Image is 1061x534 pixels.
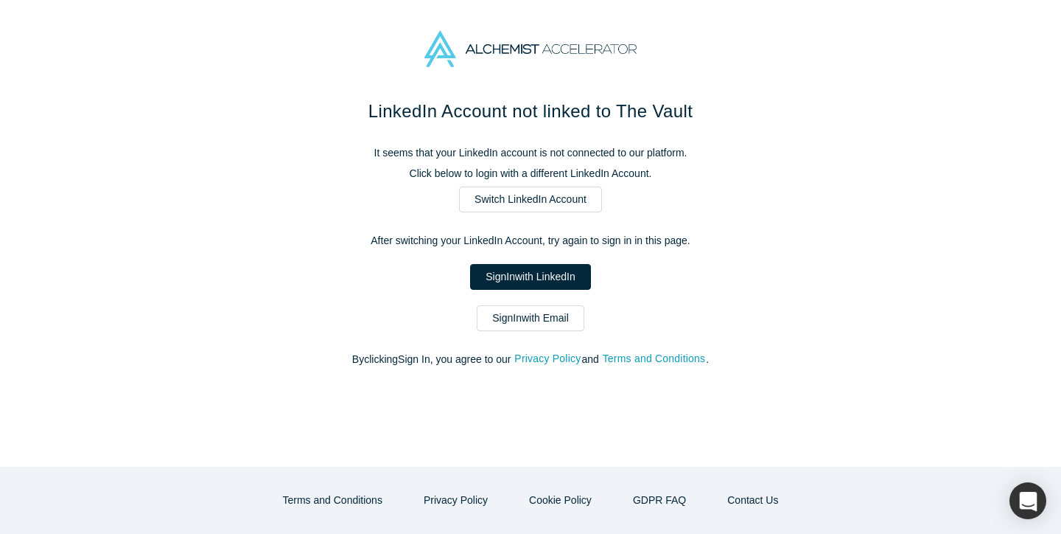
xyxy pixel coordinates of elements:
[221,233,840,249] p: After switching your LinkedIn Account, try again to sign in in this page.
[712,488,794,513] button: Contact Us
[459,187,602,212] a: Switch LinkedIn Account
[408,488,503,513] button: Privacy Policy
[221,352,840,367] p: By clicking Sign In , you agree to our and .
[470,264,590,290] a: SignInwith LinkedIn
[514,488,607,513] button: Cookie Policy
[424,31,637,67] img: Alchemist Accelerator Logo
[221,98,840,125] h1: LinkedIn Account not linked to The Vault
[514,350,581,367] button: Privacy Policy
[477,305,584,331] a: SignInwith Email
[221,166,840,181] p: Click below to login with a different LinkedIn Account.
[267,488,398,513] button: Terms and Conditions
[617,488,701,513] a: GDPR FAQ
[602,350,707,367] button: Terms and Conditions
[221,145,840,161] p: It seems that your LinkedIn account is not connected to our platform.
